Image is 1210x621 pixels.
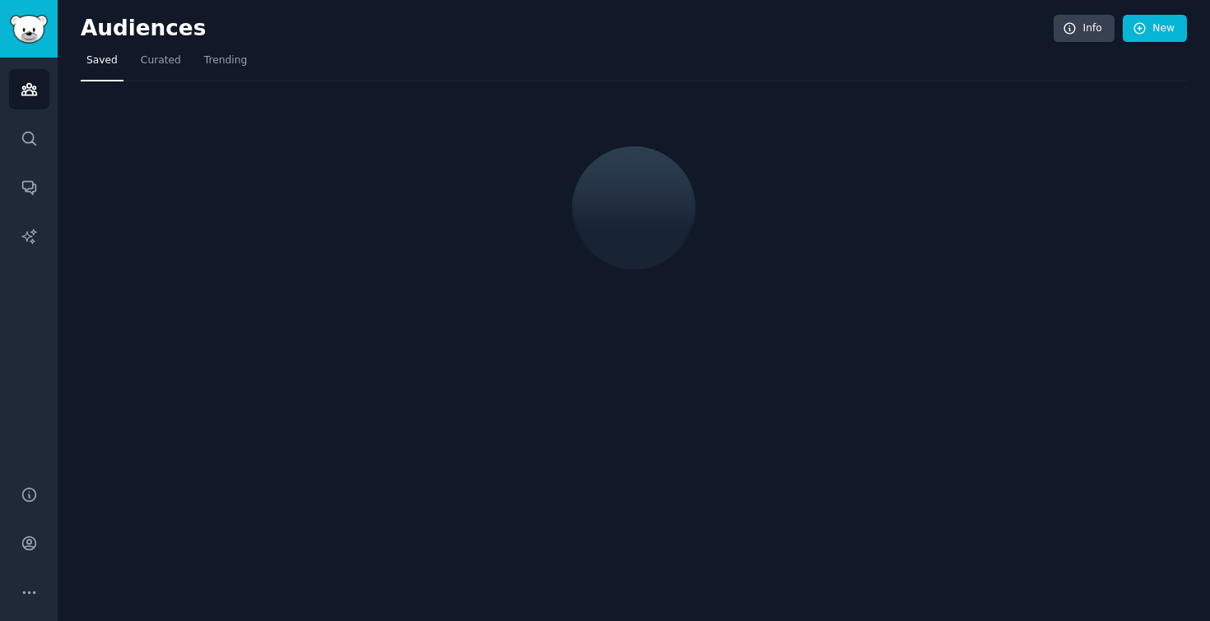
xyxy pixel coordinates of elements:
span: Saved [86,53,118,68]
span: Curated [141,53,181,68]
a: Saved [81,48,123,81]
span: Trending [204,53,247,68]
a: Info [1054,15,1115,43]
img: GummySearch logo [10,15,48,44]
a: Curated [135,48,187,81]
a: New [1123,15,1187,43]
h2: Audiences [81,16,1054,42]
a: Trending [198,48,253,81]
